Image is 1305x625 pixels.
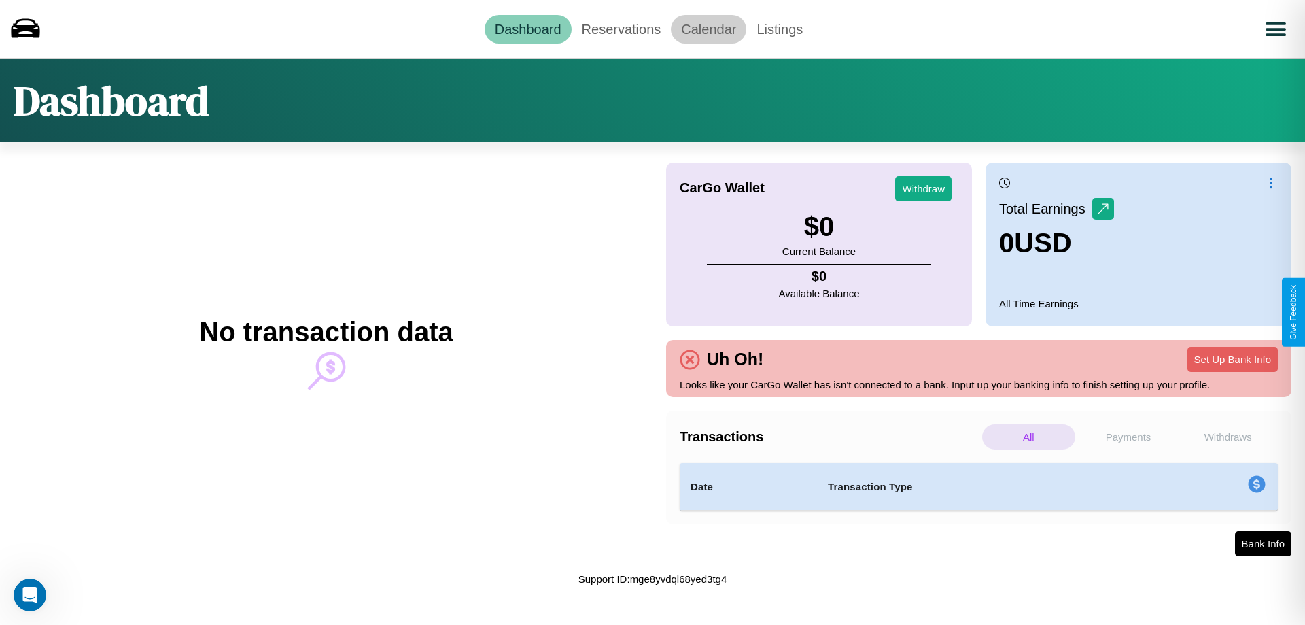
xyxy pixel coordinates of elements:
p: Available Balance [779,284,860,303]
h3: 0 USD [999,228,1114,258]
a: Listings [746,15,813,44]
p: All [982,424,1075,450]
h2: No transaction data [199,317,453,348]
p: Payments [1082,424,1175,450]
p: Current Balance [782,242,856,260]
p: Looks like your CarGo Wallet has isn't connected to a bank. Input up your banking info to finish ... [680,375,1278,394]
button: Bank Info [1235,531,1291,556]
h4: Transactions [680,429,979,445]
a: Calendar [671,15,746,44]
a: Dashboard [485,15,572,44]
a: Reservations [572,15,672,44]
button: Set Up Bank Info [1187,347,1278,372]
h4: Transaction Type [828,479,1136,495]
button: Withdraw [895,176,952,201]
h4: Uh Oh! [700,350,770,369]
table: simple table [680,463,1278,511]
h4: Date [691,479,806,495]
p: Support ID: mge8yvdql68yed3tg4 [578,570,727,588]
p: Withdraws [1181,424,1274,450]
h4: CarGo Wallet [680,180,765,196]
iframe: Intercom live chat [14,579,46,611]
h3: $ 0 [782,212,856,242]
button: Open menu [1257,10,1295,48]
div: Give Feedback [1289,285,1298,340]
p: Total Earnings [999,197,1092,221]
h4: $ 0 [779,269,860,284]
h1: Dashboard [14,73,209,129]
p: All Time Earnings [999,294,1278,313]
